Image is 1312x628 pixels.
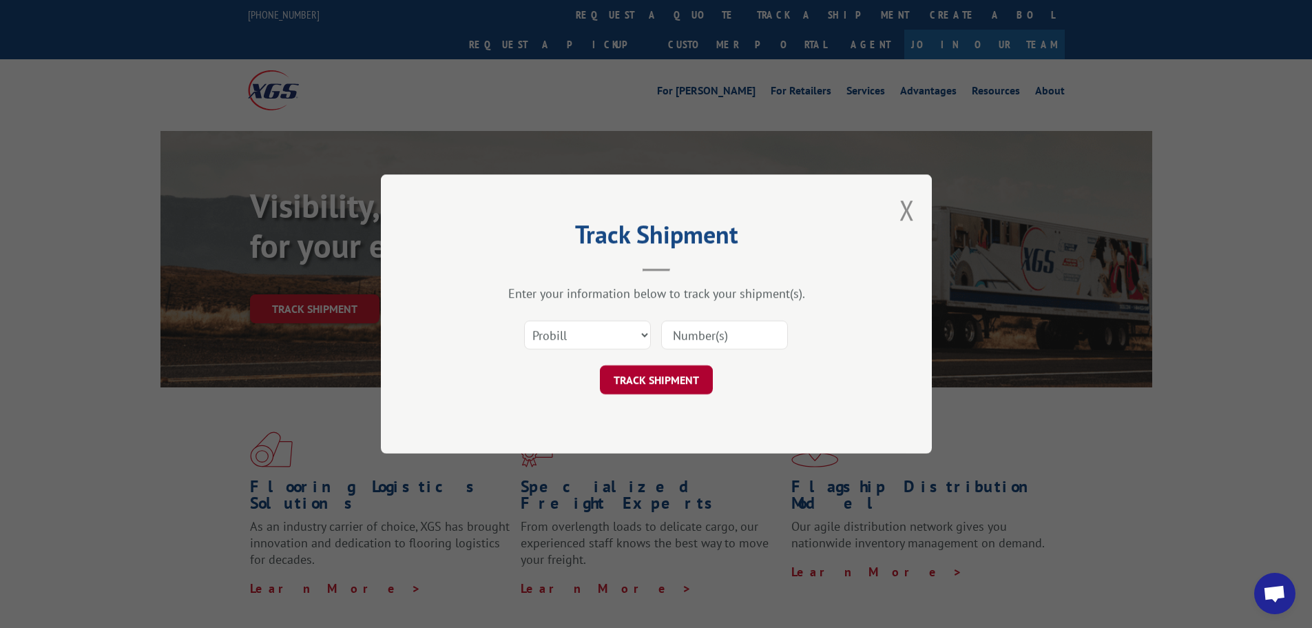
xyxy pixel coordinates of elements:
[450,285,863,301] div: Enter your information below to track your shipment(s).
[1254,573,1295,614] div: Open chat
[661,321,788,350] input: Number(s)
[600,365,713,394] button: TRACK SHIPMENT
[899,192,915,228] button: Close modal
[450,225,863,251] h2: Track Shipment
